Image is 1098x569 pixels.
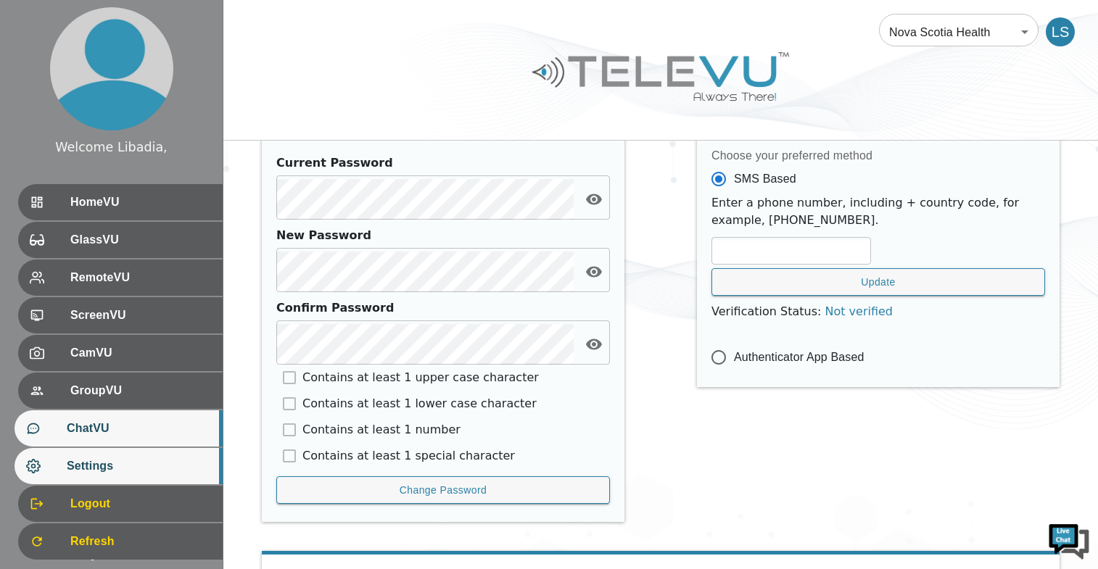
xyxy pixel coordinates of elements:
span: SMS Based [734,170,796,188]
span: HomeVU [70,194,211,211]
div: Refresh [18,523,223,560]
div: Nova Scotia Health [879,12,1039,52]
div: CamVU [18,335,223,371]
button: toggle password visibility [579,257,608,286]
span: GroupVU [70,382,211,399]
img: Logo [530,46,791,107]
div: ScreenVU [18,297,223,333]
span: Not verified [825,304,893,318]
div: HomeVU [18,184,223,220]
span: RemoteVU [70,269,211,286]
p: Contains at least 1 special character [302,447,515,465]
div: Welcome Libadia, [55,138,167,157]
img: profile.png [50,7,173,130]
img: Chat Widget [1047,518,1091,562]
textarea: Type your message and hit 'Enter' [7,396,276,447]
div: Confirm Password [276,299,603,317]
div: GroupVU [18,373,223,409]
span: ScreenVU [70,307,211,324]
div: LS [1046,17,1075,46]
p: Contains at least 1 upper case character [302,369,539,386]
span: We're online! [84,183,200,329]
div: Logout [18,486,223,522]
p: Verification Status : [711,303,1045,320]
label: Choose your preferred method [711,147,1045,164]
div: GlassVU [18,222,223,258]
span: GlassVU [70,231,211,249]
div: ChatVU [15,410,223,447]
span: Settings [67,457,211,475]
span: Logout [70,495,211,512]
p: Contains at least 1 number [302,421,461,439]
span: ChatVU [67,420,211,437]
button: toggle password visibility [579,185,608,214]
div: Chat with us now [75,76,244,95]
div: New Password [276,227,603,244]
button: Update [711,268,1045,296]
div: Minimize live chat window [238,7,273,42]
div: Settings [15,448,223,484]
p: Contains at least 1 lower case character [302,395,537,412]
button: Change Password [276,476,610,504]
div: Current Password [276,154,603,172]
span: Authenticator App Based [734,349,864,366]
span: CamVU [70,344,211,362]
img: d_736959983_company_1615157101543_736959983 [25,67,61,104]
div: RemoteVU [18,259,223,296]
span: Refresh [70,533,211,550]
button: toggle password visibility [579,330,608,359]
p: Enter a phone number, including + country code, for example, [PHONE_NUMBER]. [711,194,1045,229]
